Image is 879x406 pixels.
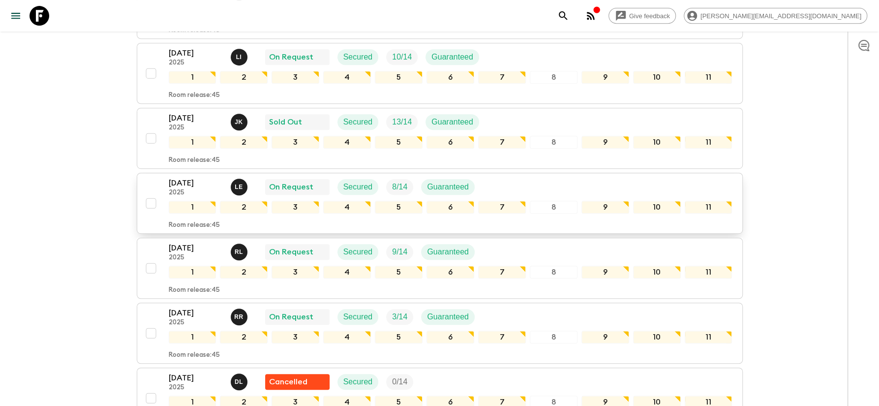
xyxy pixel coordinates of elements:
div: 3 [272,266,319,279]
p: On Request [269,181,313,193]
p: 10 / 14 [392,51,412,63]
div: Secured [337,49,379,65]
div: 8 [530,266,577,279]
p: 2025 [169,124,223,132]
button: [DATE]2025Jamie KeenanSold OutSecuredTrip FillGuaranteed1234567891011Room release:45 [137,108,743,169]
button: [DATE]2025Lee IrwinsOn RequestSecuredTrip FillGuaranteed1234567891011Room release:45 [137,43,743,104]
span: Lee Irwins [231,52,249,60]
span: Jamie Keenan [231,117,249,125]
div: 8 [530,201,577,214]
div: 6 [426,71,474,84]
div: 3 [272,331,319,344]
div: 10 [633,331,681,344]
div: Flash Pack cancellation [265,374,330,390]
p: Secured [343,51,373,63]
p: Guaranteed [427,181,469,193]
p: [DATE] [169,177,223,189]
div: 10 [633,266,681,279]
p: Sold Out [269,116,302,128]
p: Guaranteed [431,51,473,63]
div: 3 [272,136,319,149]
div: Trip Fill [386,49,418,65]
p: Secured [343,376,373,388]
p: 2025 [169,59,223,67]
div: 9 [581,331,629,344]
div: 7 [478,201,526,214]
div: Trip Fill [386,114,418,130]
p: [DATE] [169,47,223,59]
div: Trip Fill [386,179,413,195]
div: 5 [375,136,423,149]
div: 5 [375,331,423,344]
div: 11 [685,331,732,344]
p: 13 / 14 [392,116,412,128]
p: 8 / 14 [392,181,407,193]
p: Secured [343,181,373,193]
div: 2 [220,331,268,344]
p: On Request [269,311,313,323]
div: 4 [323,136,371,149]
p: 2025 [169,384,223,392]
p: Guaranteed [427,311,469,323]
div: 2 [220,71,268,84]
span: Give feedback [624,12,675,20]
p: J K [235,118,243,126]
span: Dylan Lees [231,376,249,384]
div: 11 [685,136,732,149]
p: 9 / 14 [392,246,407,258]
div: 10 [633,201,681,214]
div: [PERSON_NAME][EMAIL_ADDRESS][DOMAIN_NAME] [684,8,867,24]
button: [DATE]2025Roland RauOn RequestSecuredTrip FillGuaranteed1234567891011Room release:45 [137,303,743,364]
p: Room release: 45 [169,286,220,294]
div: Secured [337,179,379,195]
div: 9 [581,71,629,84]
button: RR [231,309,249,325]
p: 3 / 14 [392,311,407,323]
div: 6 [426,331,474,344]
div: 8 [530,71,577,84]
button: JK [231,114,249,130]
p: Secured [343,311,373,323]
p: Secured [343,116,373,128]
div: 11 [685,201,732,214]
div: 7 [478,136,526,149]
div: 7 [478,71,526,84]
p: 2025 [169,319,223,327]
p: Room release: 45 [169,156,220,164]
p: 2025 [169,189,223,197]
p: L I [236,53,242,61]
button: [DATE]2025Leslie EdgarOn RequestSecuredTrip FillGuaranteed1234567891011Room release:45 [137,173,743,234]
button: [DATE]2025Rabata Legend MpatamaliOn RequestSecuredTrip FillGuaranteed1234567891011Room release:45 [137,238,743,299]
div: 8 [530,331,577,344]
p: Cancelled [269,376,307,388]
div: 6 [426,136,474,149]
div: 7 [478,266,526,279]
a: Give feedback [608,8,676,24]
div: 8 [530,136,577,149]
p: [DATE] [169,372,223,384]
div: 10 [633,136,681,149]
p: [DATE] [169,112,223,124]
div: Secured [337,309,379,325]
div: 9 [581,266,629,279]
div: Trip Fill [386,244,413,260]
div: 3 [272,71,319,84]
div: 1 [169,331,216,344]
div: Secured [337,244,379,260]
p: [DATE] [169,307,223,319]
div: 9 [581,136,629,149]
p: On Request [269,51,313,63]
div: 7 [478,331,526,344]
div: 2 [220,136,268,149]
div: 4 [323,201,371,214]
p: R R [234,313,243,321]
button: LE [231,179,249,195]
p: L E [235,183,243,191]
div: 5 [375,266,423,279]
p: Secured [343,246,373,258]
p: On Request [269,246,313,258]
div: Secured [337,374,379,390]
button: search adventures [553,6,573,26]
p: Room release: 45 [169,351,220,359]
p: Room release: 45 [169,92,220,99]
